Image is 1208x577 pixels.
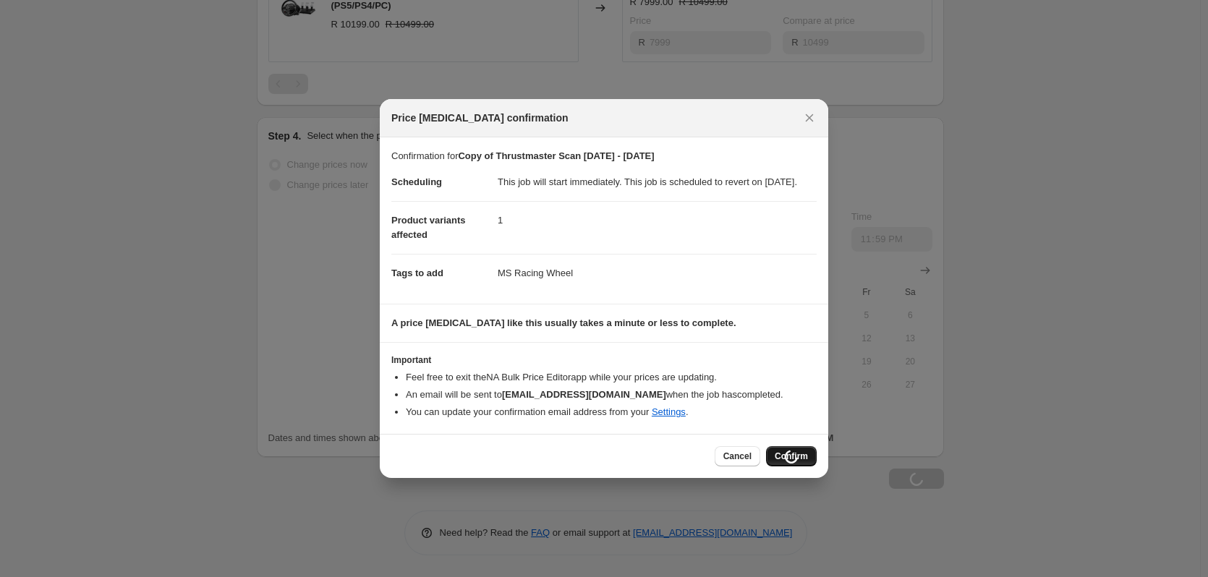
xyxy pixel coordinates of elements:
[652,406,686,417] a: Settings
[391,317,736,328] b: A price [MEDICAL_DATA] like this usually takes a minute or less to complete.
[458,150,654,161] b: Copy of Thrustmaster Scan [DATE] - [DATE]
[406,370,817,385] li: Feel free to exit the NA Bulk Price Editor app while your prices are updating.
[799,108,820,128] button: Close
[391,215,466,240] span: Product variants affected
[406,388,817,402] li: An email will be sent to when the job has completed .
[723,450,752,462] span: Cancel
[715,446,760,466] button: Cancel
[502,389,666,400] b: [EMAIL_ADDRESS][DOMAIN_NAME]
[391,176,442,187] span: Scheduling
[391,268,443,278] span: Tags to add
[391,111,569,125] span: Price [MEDICAL_DATA] confirmation
[498,163,817,201] dd: This job will start immediately. This job is scheduled to revert on [DATE].
[498,201,817,239] dd: 1
[406,405,817,419] li: You can update your confirmation email address from your .
[391,149,817,163] p: Confirmation for
[391,354,817,366] h3: Important
[498,254,817,292] dd: MS Racing Wheel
